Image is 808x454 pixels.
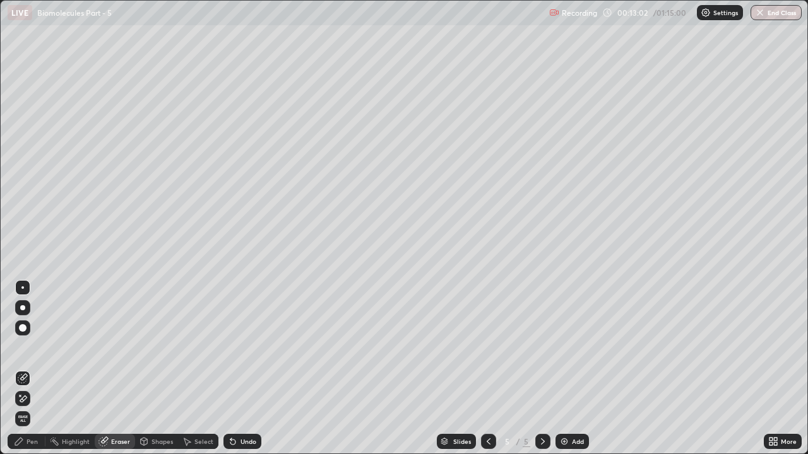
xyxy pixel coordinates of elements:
div: Slides [453,438,471,445]
div: Add [572,438,584,445]
div: Undo [241,438,256,445]
img: end-class-cross [755,8,765,18]
div: Pen [27,438,38,445]
div: Eraser [111,438,130,445]
img: recording.375f2c34.svg [549,8,559,18]
span: Erase all [16,415,30,422]
div: More [781,438,797,445]
button: End Class [751,5,802,20]
img: add-slide-button [559,436,569,446]
div: Select [194,438,213,445]
p: LIVE [11,8,28,18]
div: / [516,438,520,445]
p: Recording [562,8,597,18]
img: class-settings-icons [701,8,711,18]
div: Highlight [62,438,90,445]
p: Settings [713,9,738,16]
div: Shapes [151,438,173,445]
div: 5 [501,438,514,445]
div: 5 [523,436,530,447]
p: Biomolecules Part - 5 [37,8,112,18]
